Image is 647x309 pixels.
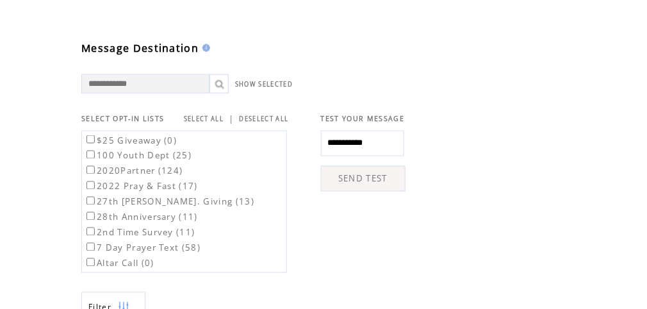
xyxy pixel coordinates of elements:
[84,150,192,162] label: 100 Youth Dept (25)
[84,227,195,238] label: 2nd Time Survey (11)
[81,114,164,123] span: SELECT OPT-IN LISTS
[184,115,224,123] a: SELECT ALL
[86,243,95,251] input: 7 Day Prayer Text (58)
[84,258,154,269] label: Altar Call (0)
[84,242,201,254] label: 7 Day Prayer Text (58)
[86,212,95,221] input: 28th Anniversary (11)
[199,44,210,52] img: help.gif
[229,113,234,124] span: |
[86,228,95,236] input: 2nd Time Survey (11)
[321,166,405,192] a: SEND TEST
[84,135,177,146] label: $25 Giveaway (0)
[86,151,95,159] input: 100 Youth Dept (25)
[86,135,95,144] input: $25 Giveaway (0)
[81,41,199,55] span: Message Destination
[321,114,405,123] span: TEST YOUR MESSAGE
[86,197,95,205] input: 27th [PERSON_NAME]. Giving (13)
[235,80,293,88] a: SHOW SELECTED
[84,181,198,192] label: 2022 Pray & Fast (17)
[84,196,254,208] label: 27th [PERSON_NAME]. Giving (13)
[86,166,95,174] input: 2020Partner (124)
[86,258,95,267] input: Altar Call (0)
[86,181,95,190] input: 2022 Pray & Fast (17)
[240,115,289,123] a: DESELECT ALL
[84,212,198,223] label: 28th Anniversary (11)
[84,165,183,177] label: 2020Partner (124)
